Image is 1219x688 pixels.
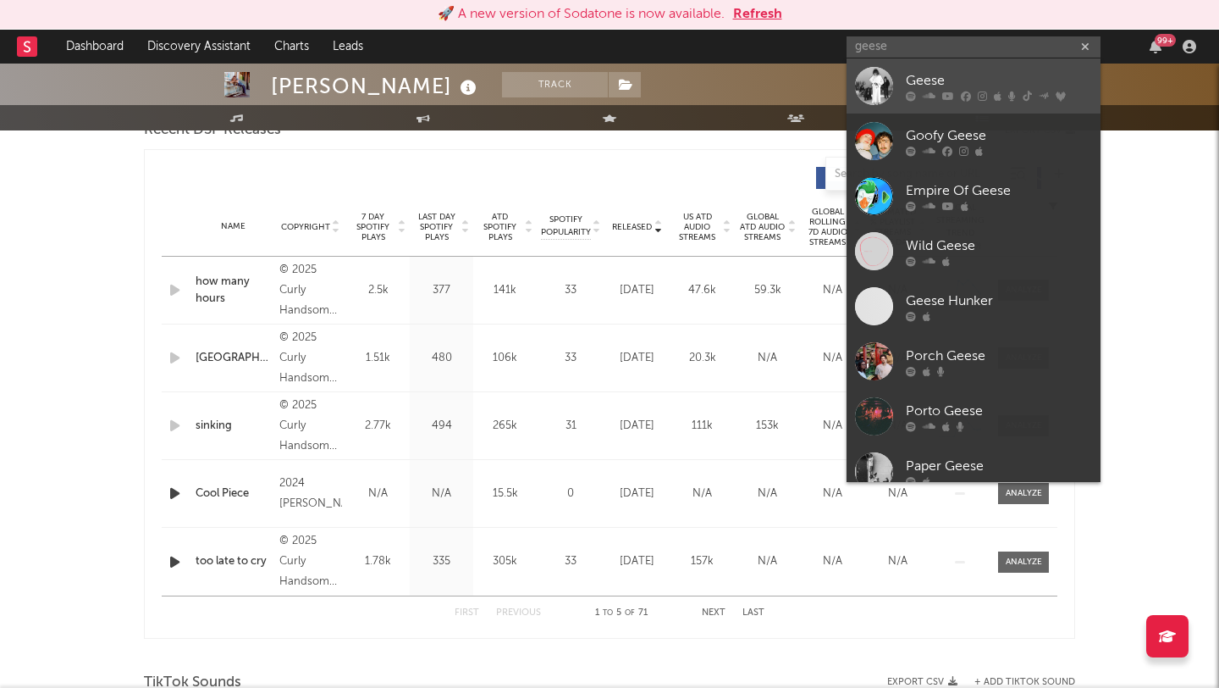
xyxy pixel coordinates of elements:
[804,282,861,299] div: N/A
[702,608,725,618] button: Next
[906,236,1092,256] div: Wild Geese
[541,418,600,435] div: 31
[739,350,796,367] div: N/A
[804,207,851,247] span: Global Rolling 7D Audio Streams
[279,328,342,389] div: © 2025 Curly Handsome, Inc., Under exclusive license to Fearless Records. Distributed by Concord.
[350,485,405,502] div: N/A
[804,350,861,367] div: N/A
[847,389,1100,444] a: Porto Geese
[477,418,532,435] div: 265k
[609,282,665,299] div: [DATE]
[804,485,861,502] div: N/A
[1150,40,1161,53] button: 99+
[279,396,342,457] div: © 2025 Curly Handsome, Inc., Under exclusive license to Fearless Records. Distributed by Concord.
[674,212,720,242] span: US ATD Audio Streams
[144,120,281,141] span: Recent DSP Releases
[906,346,1092,366] div: Porch Geese
[541,350,600,367] div: 33
[847,279,1100,334] a: Geese Hunker
[279,531,342,592] div: © 2025 Curly Handsome, Inc., Under exclusive license to Fearless Records. Distributed by Concord.
[847,114,1100,169] a: Goofy Geese
[906,401,1092,421] div: Porto Geese
[477,282,532,299] div: 141k
[906,291,1092,311] div: Geese Hunker
[609,553,665,570] div: [DATE]
[739,212,786,242] span: Global ATD Audio Streams
[739,485,796,502] div: N/A
[1155,34,1176,47] div: 99 +
[957,678,1075,687] button: + Add TikTok Sound
[414,282,469,299] div: 377
[906,70,1092,91] div: Geese
[262,30,321,64] a: Charts
[674,553,731,570] div: 157k
[575,603,668,624] div: 1 5 71
[739,282,796,299] div: 59.3k
[496,608,541,618] button: Previous
[733,4,782,25] button: Refresh
[674,350,731,367] div: 20.3k
[847,36,1100,58] input: Search for artists
[906,180,1092,201] div: Empire Of Geese
[674,418,731,435] div: 111k
[135,30,262,64] a: Discovery Assistant
[196,485,271,502] a: Cool Piece
[414,418,469,435] div: 494
[847,58,1100,114] a: Geese
[739,553,796,570] div: N/A
[609,350,665,367] div: [DATE]
[739,418,796,435] div: 153k
[906,125,1092,146] div: Goofy Geese
[541,214,591,239] span: Spotify Popularity
[804,553,861,570] div: N/A
[847,444,1100,499] a: Paper Geese
[477,553,532,570] div: 305k
[350,350,405,367] div: 1.51k
[847,334,1100,389] a: Porch Geese
[887,677,957,687] button: Export CSV
[847,169,1100,224] a: Empire Of Geese
[541,485,600,502] div: 0
[906,456,1092,476] div: Paper Geese
[414,485,469,502] div: N/A
[826,168,1005,181] input: Search by song name or URL
[974,678,1075,687] button: + Add TikTok Sound
[414,553,469,570] div: 335
[847,224,1100,279] a: Wild Geese
[477,212,522,242] span: ATD Spotify Plays
[869,553,926,570] div: N/A
[541,553,600,570] div: 33
[742,608,764,618] button: Last
[350,282,405,299] div: 2.5k
[869,485,926,502] div: N/A
[281,222,330,232] span: Copyright
[321,30,375,64] a: Leads
[438,4,725,25] div: 🚀 A new version of Sodatone is now available.
[625,609,635,617] span: of
[455,608,479,618] button: First
[196,418,271,435] a: sinking
[350,418,405,435] div: 2.77k
[541,282,600,299] div: 33
[414,212,459,242] span: Last Day Spotify Plays
[609,485,665,502] div: [DATE]
[196,350,271,367] a: [GEOGRAPHIC_DATA]
[477,485,532,502] div: 15.5k
[477,350,532,367] div: 106k
[279,474,342,514] div: 2024 [PERSON_NAME]
[674,282,731,299] div: 47.6k
[350,553,405,570] div: 1.78k
[196,274,271,307] a: how many hours
[603,609,613,617] span: to
[502,72,608,97] button: Track
[612,222,652,232] span: Released
[414,350,469,367] div: 480
[609,418,665,435] div: [DATE]
[196,553,271,570] a: too late to cry
[674,485,731,502] div: N/A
